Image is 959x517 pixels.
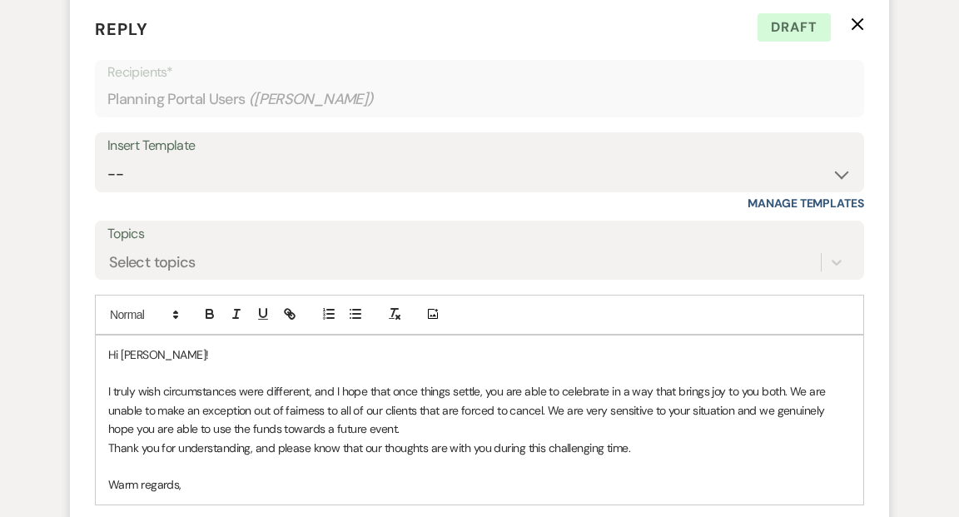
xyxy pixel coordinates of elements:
[109,251,196,273] div: Select topics
[107,83,852,116] div: Planning Portal Users
[95,18,148,40] span: Reply
[108,439,851,457] p: Thank you for understanding, and please know that our thoughts are with you during this challengi...
[107,222,852,246] label: Topics
[249,88,374,111] span: ( [PERSON_NAME] )
[108,475,851,494] p: Warm regards,
[107,62,852,83] p: Recipients*
[108,382,851,438] p: I truly wish circumstances were different, and I hope that once things settle, you are able to ce...
[108,345,851,364] p: Hi [PERSON_NAME]!
[758,13,831,42] span: Draft
[107,134,852,158] div: Insert Template
[748,196,864,211] a: Manage Templates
